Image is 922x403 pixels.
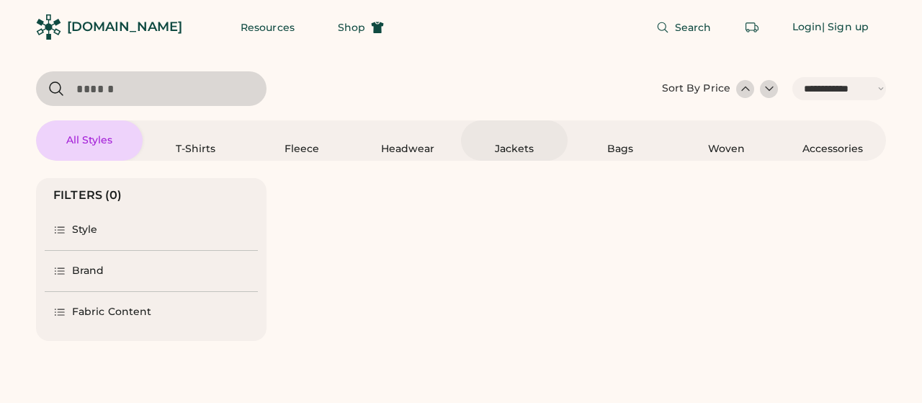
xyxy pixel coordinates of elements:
div: T-Shirts [163,142,228,156]
span: Shop [338,22,365,32]
img: Fleece Icon [293,125,310,142]
img: Accessories Icon [824,125,841,142]
img: Headwear Icon [399,125,416,142]
img: T-Shirts Icon [187,125,204,142]
div: Bags [588,142,653,156]
button: Resources [223,13,312,42]
div: Sort By Price [662,81,730,96]
img: Jackets Icon [506,125,523,142]
div: | Sign up [822,20,869,35]
button: Search [639,13,729,42]
img: Bags Icon [612,125,629,142]
div: Style [72,223,98,237]
div: Fleece [269,142,334,156]
div: FILTERS (0) [53,187,122,204]
div: [DOMAIN_NAME] [67,18,182,36]
div: All Styles [57,133,122,148]
button: Retrieve an order [738,13,766,42]
img: Rendered Logo - Screens [36,14,61,40]
div: Woven [694,142,759,156]
div: Headwear [375,142,440,156]
div: Login [792,20,823,35]
div: Jackets [482,142,547,156]
span: Search [675,22,712,32]
div: Accessories [800,142,865,156]
div: Fabric Content [72,305,151,319]
img: Woven Icon [718,125,735,142]
button: Shop [321,13,401,42]
div: Brand [72,264,104,278]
